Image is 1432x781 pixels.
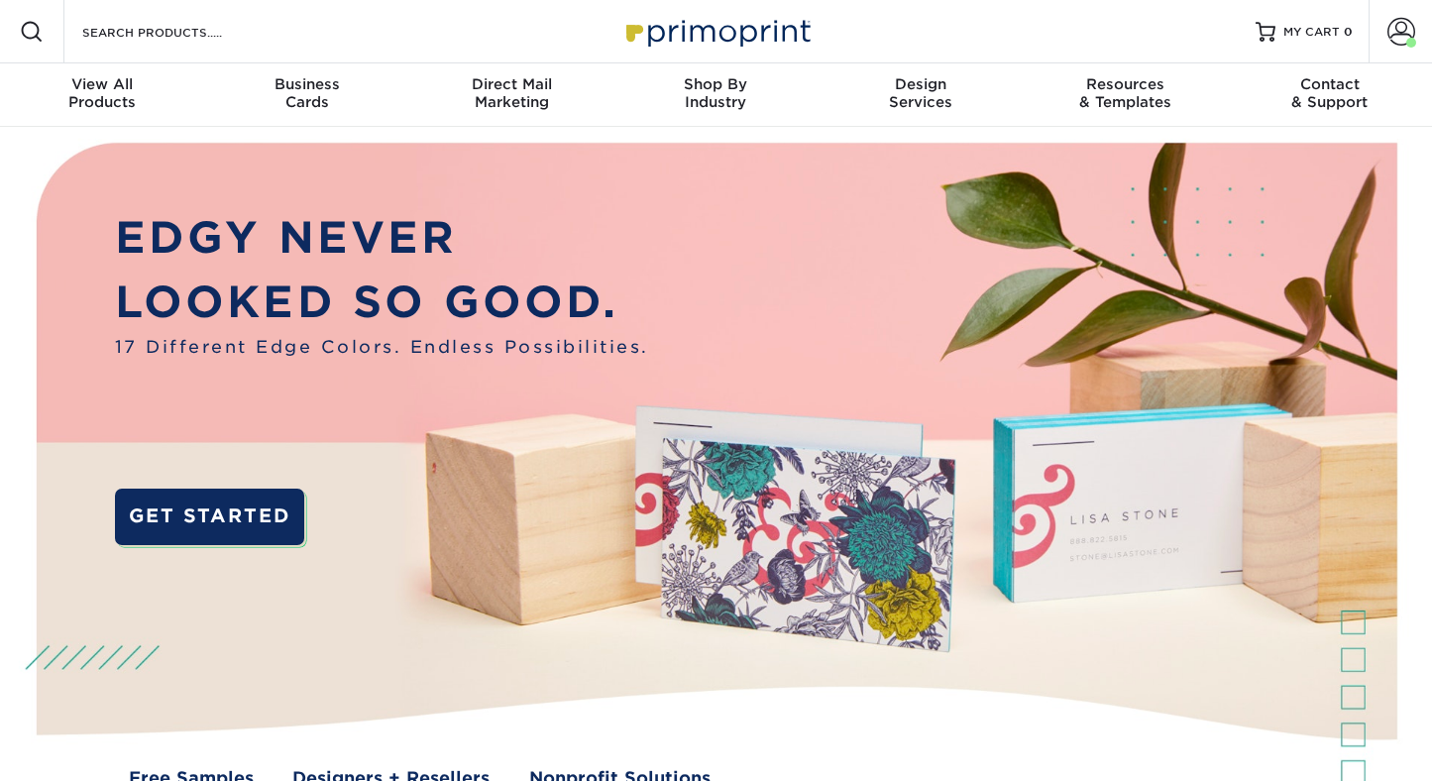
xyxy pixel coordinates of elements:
a: Direct MailMarketing [409,63,613,127]
div: Industry [613,75,818,111]
span: 0 [1344,25,1353,39]
p: LOOKED SO GOOD. [115,270,649,334]
div: Services [819,75,1023,111]
div: Marketing [409,75,613,111]
a: BusinessCards [204,63,408,127]
span: MY CART [1283,24,1340,41]
a: Resources& Templates [1023,63,1227,127]
a: GET STARTED [115,489,305,545]
div: Cards [204,75,408,111]
span: Direct Mail [409,75,613,93]
img: Primoprint [617,10,816,53]
span: Design [819,75,1023,93]
span: Resources [1023,75,1227,93]
a: DesignServices [819,63,1023,127]
span: 17 Different Edge Colors. Endless Possibilities. [115,334,649,360]
span: Shop By [613,75,818,93]
span: Contact [1228,75,1432,93]
p: EDGY NEVER [115,205,649,270]
span: Business [204,75,408,93]
input: SEARCH PRODUCTS..... [80,20,274,44]
a: Shop ByIndustry [613,63,818,127]
a: Contact& Support [1228,63,1432,127]
div: & Support [1228,75,1432,111]
div: & Templates [1023,75,1227,111]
